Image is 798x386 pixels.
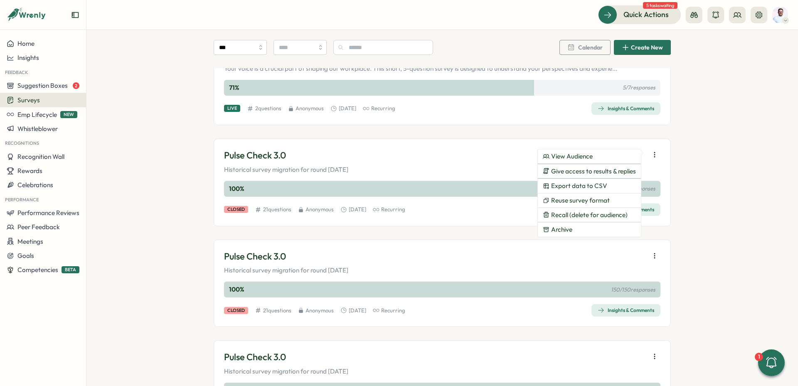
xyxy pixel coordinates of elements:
[62,266,79,273] span: BETA
[17,252,34,260] span: Goals
[60,111,77,118] span: NEW
[623,84,655,92] p: 5 / 7 responses
[758,349,785,376] button: 1
[623,9,669,20] span: Quick Actions
[551,168,636,175] span: Give access to results & replies
[614,40,671,55] button: Create New
[349,307,366,314] p: [DATE]
[229,285,246,294] p: 100 %
[224,266,348,275] p: Historical survey migration for round [DATE]
[598,105,654,112] div: Insights & Comments
[224,206,248,213] div: closed
[591,304,660,317] button: Insights & Comments
[224,307,248,314] div: closed
[17,82,68,89] span: Suggestion Boxes
[631,45,663,50] span: Create New
[17,209,79,217] span: Performance Reviews
[611,286,655,294] p: 150 / 150 responses
[381,307,405,314] p: Recurring
[71,11,79,19] button: Expand sidebar
[263,206,291,213] p: 21 question s
[305,307,334,314] span: Anonymous
[578,45,603,50] span: Calendar
[17,238,43,245] span: Meetings
[17,167,42,175] span: Rewards
[224,250,348,263] p: Pulse Check 3.0
[598,5,681,24] button: Quick Actions
[255,105,281,112] p: 2 question s
[224,149,348,162] p: Pulse Check 3.0
[559,40,611,55] button: Calendar
[349,206,366,213] p: [DATE]
[224,165,348,174] p: Historical survey migration for round [DATE]
[538,164,641,178] button: Give access to results & replies
[263,307,291,314] p: 21 question s
[17,125,58,133] span: Whistleblower
[381,206,405,213] p: Recurring
[224,351,348,364] p: Pulse Check 3.0
[371,105,395,112] p: Recurring
[538,179,641,193] button: Export data to CSV
[229,184,246,193] p: 100 %
[755,353,763,361] div: 1
[17,96,40,104] span: Surveys
[591,102,660,115] button: Insights & Comments
[643,2,677,9] span: 5 tasks waiting
[17,111,57,119] span: Emp Lifecycle
[224,367,348,376] p: Historical survey migration for round [DATE]
[17,266,58,274] span: Competencies
[551,197,610,204] span: Reuse survey format
[224,105,240,112] div: Live
[551,211,628,219] span: Recall (delete for audience)
[17,181,53,189] span: Celebrations
[538,149,641,163] button: View Audience
[551,226,572,233] span: Archive
[224,64,617,73] p: Your voice is a crucial part of shaping our workplace. This short, 5-question survey is designed ...
[538,208,641,222] button: Recall (delete for audience)
[339,105,356,112] p: [DATE]
[538,193,641,208] button: Reuse survey format
[17,223,60,231] span: Peer Feedback
[305,206,334,213] span: Anonymous
[598,307,654,314] div: Insights & Comments
[538,223,641,237] button: Archive
[296,105,324,112] span: Anonymous
[229,83,246,92] p: 71 %
[17,54,39,62] span: Insights
[551,153,593,160] span: View Audience
[772,7,788,23] img: Johannes Keller
[17,40,34,47] span: Home
[73,82,79,89] span: 2
[551,182,607,190] span: Export data to CSV
[17,153,64,161] span: Recognition Wall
